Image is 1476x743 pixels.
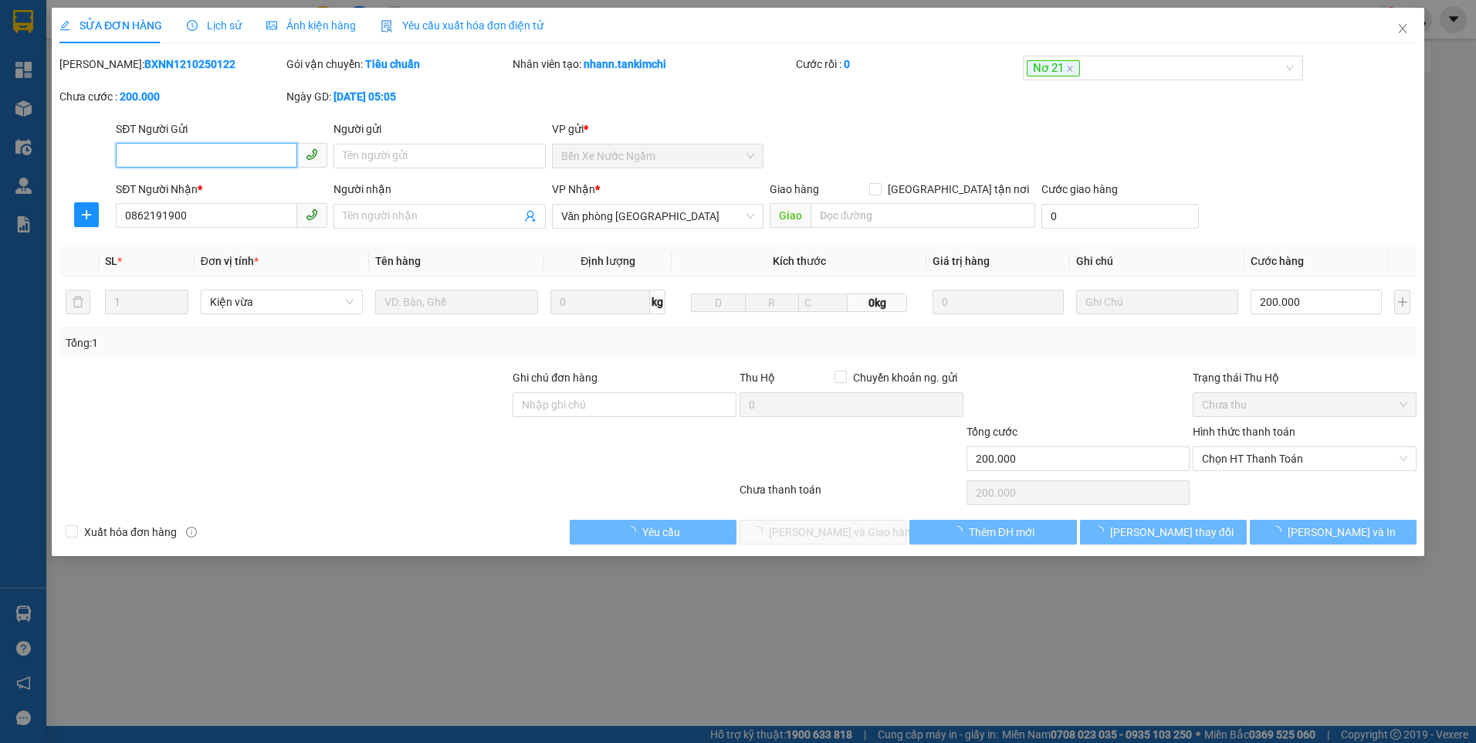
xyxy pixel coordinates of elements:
[1110,524,1234,541] span: [PERSON_NAME] thay đổi
[187,20,198,31] span: clock-circle
[1041,204,1199,229] input: Cước giao hàng
[1080,520,1247,545] button: [PERSON_NAME] thay đổi
[796,56,1020,73] div: Cước rồi :
[66,290,90,314] button: delete
[144,58,235,70] b: BXNN1210250122
[365,58,420,70] b: Tiêu chuẩn
[933,255,990,267] span: Giá trị hàng
[59,20,70,31] span: edit
[66,334,570,351] div: Tổng: 1
[952,526,969,537] span: loading
[75,209,98,221] span: plus
[59,19,162,32] span: SỬA ĐƠN HÀNG
[381,20,393,32] img: icon
[513,56,793,73] div: Nhân viên tạo:
[266,20,277,31] span: picture
[570,520,736,545] button: Yêu cầu
[286,88,510,105] div: Ngày GD:
[306,209,318,221] span: phone
[266,19,356,32] span: Ảnh kiện hàng
[811,203,1036,228] input: Dọc đường
[738,481,965,508] div: Chưa thanh toán
[1066,65,1074,73] span: close
[1093,526,1110,537] span: loading
[1027,60,1080,77] span: Nơ 21
[1271,526,1288,537] span: loading
[1070,246,1245,277] th: Ghi chú
[561,205,754,228] span: Văn phòng Đà Nẵng
[333,120,545,137] div: Người gửi
[78,524,183,541] span: Xuất hóa đơn hàng
[844,58,850,70] b: 0
[561,144,754,168] span: Bến Xe Nước Ngầm
[1250,520,1417,545] button: [PERSON_NAME] và In
[116,181,327,198] div: SĐT Người Nhận
[770,203,811,228] span: Giao
[375,290,538,314] input: VD: Bàn, Ghế
[1251,255,1304,267] span: Cước hàng
[882,181,1035,198] span: [GEOGRAPHIC_DATA] tận nơi
[59,88,283,105] div: Chưa cước :
[691,293,746,312] input: D
[513,371,598,384] label: Ghi chú đơn hàng
[1193,369,1417,386] div: Trạng thái Thu Hộ
[186,527,197,538] span: info-circle
[552,183,595,195] span: VP Nhận
[381,19,543,32] span: Yêu cầu xuất hóa đơn điện tử
[201,255,259,267] span: Đơn vị tính
[740,371,775,384] span: Thu Hộ
[650,290,665,314] span: kg
[1394,290,1410,314] button: plus
[745,293,800,312] input: R
[513,392,736,417] input: Ghi chú đơn hàng
[286,56,510,73] div: Gói vận chuyển:
[1202,393,1407,416] span: Chưa thu
[210,290,354,314] span: Kiện vừa
[584,58,666,70] b: nhann.tankimchi
[642,524,680,541] span: Yêu cầu
[933,290,1064,314] input: 0
[1381,8,1424,51] button: Close
[59,56,283,73] div: [PERSON_NAME]:
[1076,290,1239,314] input: Ghi Chú
[120,90,160,103] b: 200.000
[625,526,642,537] span: loading
[740,520,906,545] button: [PERSON_NAME] và Giao hàng
[770,183,819,195] span: Giao hàng
[306,148,318,161] span: phone
[105,255,117,267] span: SL
[847,369,963,386] span: Chuyển khoản ng. gửi
[552,120,763,137] div: VP gửi
[375,255,421,267] span: Tên hàng
[798,293,848,312] input: C
[1396,22,1409,35] span: close
[333,181,545,198] div: Người nhận
[524,210,537,222] span: user-add
[333,90,396,103] b: [DATE] 05:05
[1193,426,1295,438] label: Hình thức thanh toán
[74,202,99,227] button: plus
[187,19,242,32] span: Lịch sử
[116,120,327,137] div: SĐT Người Gửi
[969,524,1034,541] span: Thêm ĐH mới
[1041,183,1118,195] label: Cước giao hàng
[1288,524,1396,541] span: [PERSON_NAME] và In
[1202,447,1407,470] span: Chọn HT Thanh Toán
[909,520,1076,545] button: Thêm ĐH mới
[967,426,1017,438] span: Tổng cước
[848,293,908,312] span: 0kg
[581,255,635,267] span: Định lượng
[773,255,826,267] span: Kích thước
